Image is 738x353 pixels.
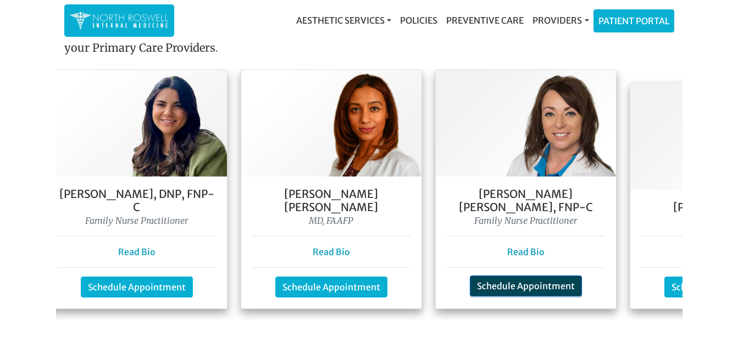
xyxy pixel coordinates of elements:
i: Family Nurse Practitioner [474,215,577,226]
a: Preventive Care [442,9,528,31]
a: Schedule Appointment [81,277,193,297]
h5: [PERSON_NAME] [PERSON_NAME], FNP-C [447,187,605,214]
h5: [PERSON_NAME] [PERSON_NAME] [252,187,410,214]
h5: [PERSON_NAME], DNP, FNP- C [58,187,216,214]
img: Dr. Farah Mubarak Ali MD, FAAFP [241,70,421,176]
img: Keela Weeks Leger, FNP-C [436,70,616,176]
a: Policies [396,9,442,31]
img: North Roswell Internal Medicine [70,10,169,31]
i: Family Nurse Practitioner [85,215,188,226]
a: Aesthetic Services [292,9,396,31]
strong: your Primary Care Providers [64,41,215,54]
a: Patient Portal [594,10,674,32]
a: Schedule Appointment [275,277,387,297]
i: MD, FAAFP [309,215,353,226]
a: Providers [528,9,593,31]
a: Read Bio [313,246,350,257]
a: Read Bio [118,246,156,257]
a: Schedule Appointment [470,275,582,296]
a: Read Bio [507,246,545,257]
